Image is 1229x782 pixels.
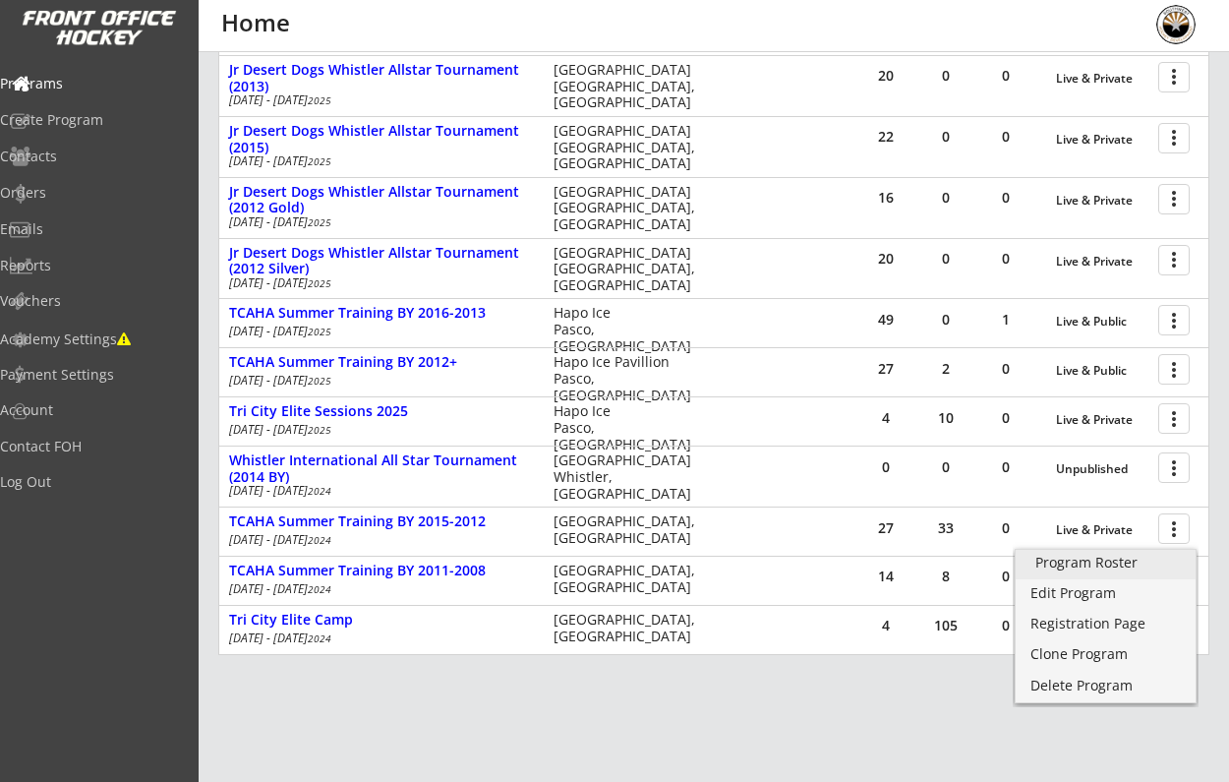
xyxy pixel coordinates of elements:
em: 2025 [308,93,331,107]
div: Tri City Elite Sessions 2025 [229,403,533,420]
div: 105 [916,619,975,632]
div: [DATE] - [DATE] [229,534,526,546]
div: 22 [856,130,915,144]
div: Jr Desert Dogs Whistler Allstar Tournament (2013) [229,62,533,95]
div: 0 [976,570,1035,583]
a: Registration Page [1016,611,1196,640]
div: Hapo Ice Pasco, [GEOGRAPHIC_DATA] [554,403,708,452]
div: 14 [856,570,915,583]
div: Live & Private [1056,72,1148,86]
div: Live & Private [1056,194,1148,208]
em: 2025 [308,423,331,437]
div: 0 [976,521,1035,535]
button: more_vert [1158,184,1190,214]
div: 27 [856,362,915,376]
div: [GEOGRAPHIC_DATA], [GEOGRAPHIC_DATA] [554,563,708,596]
div: 0 [916,460,975,474]
div: [GEOGRAPHIC_DATA] [GEOGRAPHIC_DATA], [GEOGRAPHIC_DATA] [554,62,708,111]
div: 49 [856,313,915,327]
div: Clone Program [1030,647,1181,661]
em: 2024 [308,582,331,596]
div: 0 [976,362,1035,376]
div: Delete Program [1030,679,1181,692]
em: 2025 [308,154,331,168]
div: 0 [916,130,975,144]
div: 0 [976,411,1035,425]
div: 0 [916,252,975,266]
div: 0 [916,69,975,83]
div: 0 [976,69,1035,83]
div: 16 [856,191,915,205]
button: more_vert [1158,354,1190,385]
button: more_vert [1158,403,1190,434]
em: 2024 [308,632,331,645]
div: 0 [976,619,1035,632]
div: Live & Private [1056,133,1148,147]
div: [DATE] - [DATE] [229,485,526,497]
div: [DATE] - [DATE] [229,155,526,167]
div: [GEOGRAPHIC_DATA], [GEOGRAPHIC_DATA] [554,612,708,645]
div: [GEOGRAPHIC_DATA] [GEOGRAPHIC_DATA], [GEOGRAPHIC_DATA] [554,245,708,294]
div: [DATE] - [DATE] [229,326,526,337]
div: 2 [916,362,975,376]
a: Edit Program [1016,580,1196,610]
div: 4 [856,411,915,425]
em: 2025 [308,215,331,229]
div: Jr Desert Dogs Whistler Allstar Tournament (2012 Gold) [229,184,533,217]
button: more_vert [1158,245,1190,275]
div: [GEOGRAPHIC_DATA] [GEOGRAPHIC_DATA], [GEOGRAPHIC_DATA] [554,184,708,233]
div: 0 [976,460,1035,474]
button: more_vert [1158,452,1190,483]
div: 0 [916,313,975,327]
div: 20 [856,69,915,83]
div: [DATE] - [DATE] [229,375,526,387]
div: Jr Desert Dogs Whistler Allstar Tournament (2012 Silver) [229,245,533,278]
div: 10 [916,411,975,425]
div: [DATE] - [DATE] [229,94,526,106]
div: [GEOGRAPHIC_DATA] Whistler, [GEOGRAPHIC_DATA] [554,452,708,502]
div: Live & Public [1056,364,1148,378]
div: [GEOGRAPHIC_DATA] [GEOGRAPHIC_DATA], [GEOGRAPHIC_DATA] [554,123,708,172]
div: Unpublished [1056,462,1148,476]
div: 0 [856,460,915,474]
button: more_vert [1158,123,1190,153]
div: Hapo Ice Pavillion Pasco, [GEOGRAPHIC_DATA] [554,354,708,403]
div: Live & Public [1056,315,1148,329]
div: 0 [976,130,1035,144]
em: 2025 [308,374,331,388]
div: Live & Private [1056,523,1148,537]
button: more_vert [1158,62,1190,92]
div: 0 [976,191,1035,205]
div: 4 [856,619,915,632]
div: 1 [976,313,1035,327]
div: Jr Desert Dogs Whistler Allstar Tournament (2015) [229,123,533,156]
div: TCAHA Summer Training BY 2015-2012 [229,513,533,530]
div: 27 [856,521,915,535]
div: [DATE] - [DATE] [229,277,526,289]
em: 2025 [308,325,331,338]
div: [DATE] - [DATE] [229,632,526,644]
div: [GEOGRAPHIC_DATA], [GEOGRAPHIC_DATA] [554,513,708,547]
button: more_vert [1158,513,1190,544]
div: 20 [856,252,915,266]
div: Edit Program [1030,586,1181,600]
div: TCAHA Summer Training BY 2012+ [229,354,533,371]
div: Hapo Ice Pasco, [GEOGRAPHIC_DATA] [554,305,708,354]
div: TCAHA Summer Training BY 2011-2008 [229,563,533,579]
div: [DATE] - [DATE] [229,583,526,595]
div: Registration Page [1030,617,1181,631]
div: Whistler International All Star Tournament (2014 BY) [229,452,533,486]
div: Live & Private [1056,255,1148,269]
div: [DATE] - [DATE] [229,216,526,228]
em: 2024 [308,484,331,498]
div: TCAHA Summer Training BY 2016-2013 [229,305,533,322]
div: 33 [916,521,975,535]
div: Tri City Elite Camp [229,612,533,629]
div: Program Roster [1035,556,1176,570]
div: Live & Private [1056,413,1148,427]
em: 2024 [308,533,331,547]
button: more_vert [1158,305,1190,335]
a: Program Roster [1016,550,1196,579]
div: 0 [976,252,1035,266]
div: [DATE] - [DATE] [229,424,526,436]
